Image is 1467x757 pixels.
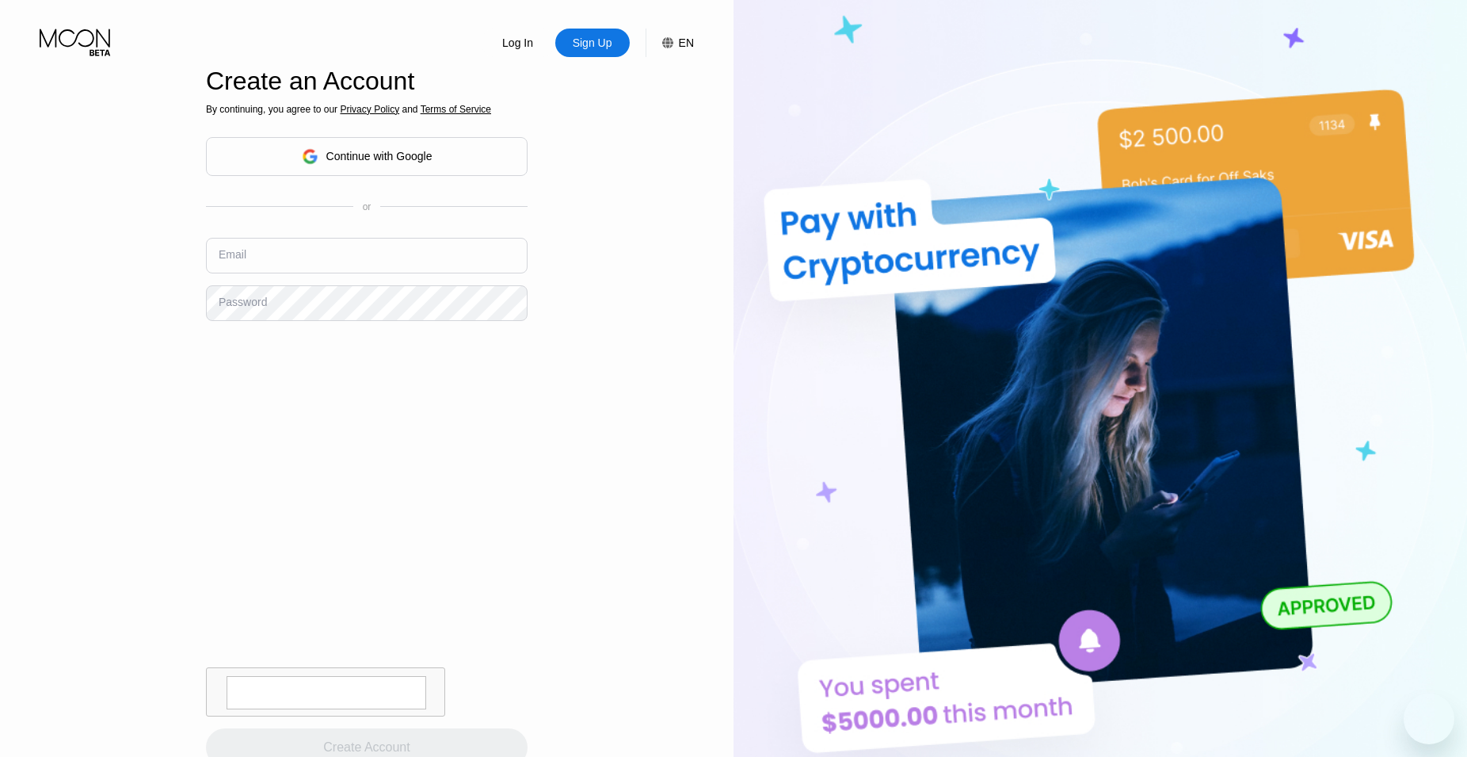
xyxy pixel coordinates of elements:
[421,104,491,115] span: Terms of Service
[555,29,630,57] div: Sign Up
[399,104,421,115] span: and
[206,137,528,176] div: Continue with Google
[340,104,399,115] span: Privacy Policy
[679,36,694,49] div: EN
[501,35,535,51] div: Log In
[646,29,694,57] div: EN
[206,67,528,96] div: Create an Account
[363,201,372,212] div: or
[219,296,267,308] div: Password
[219,248,246,261] div: Email
[206,104,528,115] div: By continuing, you agree to our
[571,35,614,51] div: Sign Up
[1404,694,1454,744] iframe: Button to launch messaging window
[326,150,432,162] div: Continue with Google
[481,29,555,57] div: Log In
